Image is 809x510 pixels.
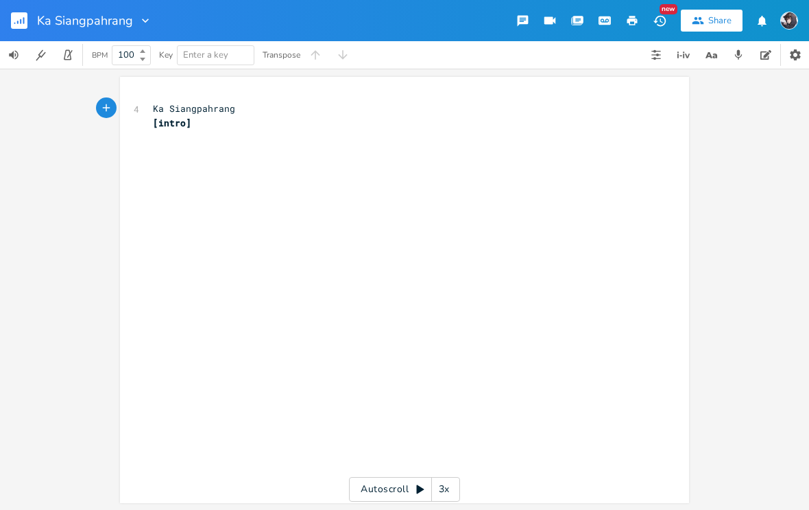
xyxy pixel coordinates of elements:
span: Ka Siangpahrang [37,14,133,27]
button: Share [681,10,742,32]
div: New [660,4,677,14]
span: Ka Siangpahrang [153,102,235,115]
img: 6F Soke [780,12,798,30]
div: Share [708,14,732,27]
span: [intro] [153,117,191,129]
div: 3x [432,477,457,502]
span: Enter a key [183,49,228,61]
div: BPM [92,51,108,59]
div: Key [159,51,173,59]
button: New [646,8,673,33]
div: Autoscroll [349,477,460,502]
div: Transpose [263,51,300,59]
